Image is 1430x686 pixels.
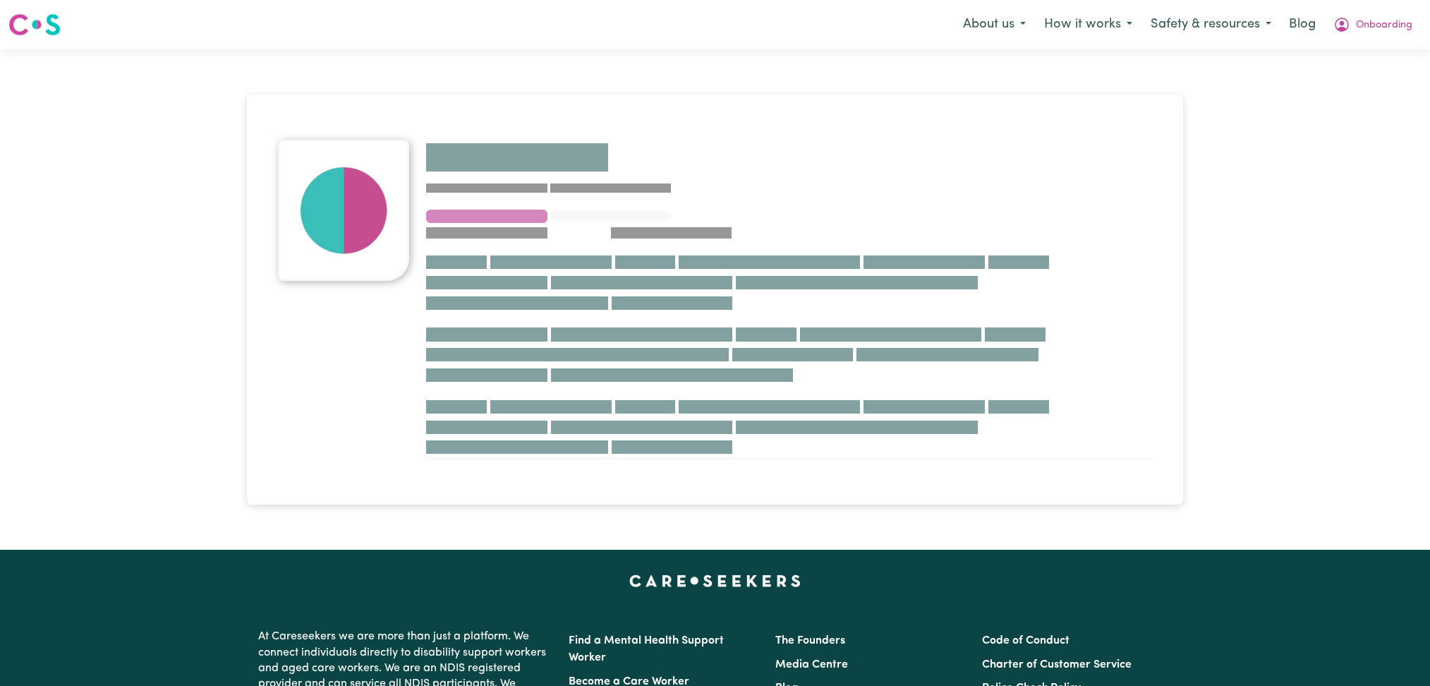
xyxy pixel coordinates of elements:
span: Onboarding [1356,18,1412,33]
button: About us [954,10,1035,40]
a: Careseekers home page [629,575,801,586]
a: Find a Mental Health Support Worker [569,635,724,663]
button: My Account [1324,10,1422,40]
img: Careseekers logo [8,12,61,37]
a: Media Centre [775,659,848,670]
button: Safety & resources [1141,10,1280,40]
iframe: Button to launch messaging window [1374,630,1419,675]
a: The Founders [775,635,845,646]
button: How it works [1035,10,1141,40]
a: Charter of Customer Service [982,659,1132,670]
a: Careseekers logo [8,8,61,41]
a: Blog [1280,9,1324,40]
a: Code of Conduct [982,635,1070,646]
